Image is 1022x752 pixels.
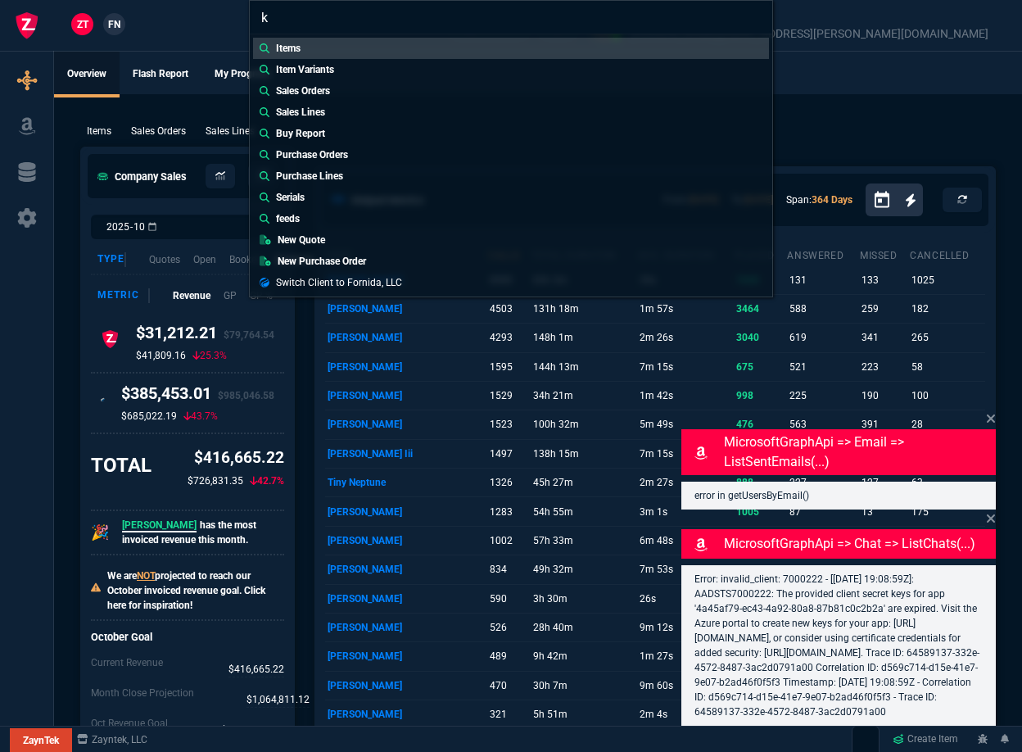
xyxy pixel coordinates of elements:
p: error in getUsersByEmail() [694,488,983,503]
p: feeds [276,211,300,226]
p: Buy Report [276,126,325,141]
div: Switch Client to Fornida, LLC [276,275,402,290]
p: Sales Orders [276,84,330,98]
a: Create Item [886,727,965,752]
p: Serials [276,190,305,205]
p: Error: invalid_client: 7000222 - [[DATE] 19:08:59Z]: AADSTS7000222: The provided client secret ke... [694,572,983,719]
p: MicrosoftGraphApi => chat => listChats(...) [724,534,993,554]
p: Items [276,41,301,56]
p: Item Variants [276,62,334,77]
p: Purchase Lines [276,169,343,183]
p: Sales Lines [276,105,325,120]
a: msbcCompanyName [72,732,152,747]
p: Purchase Orders [276,147,348,162]
p: New Quote [278,233,325,247]
p: MicrosoftGraphApi => email => listSentEmails(...) [724,433,993,472]
p: New Purchase Order [278,254,366,269]
input: Search... [250,1,772,34]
